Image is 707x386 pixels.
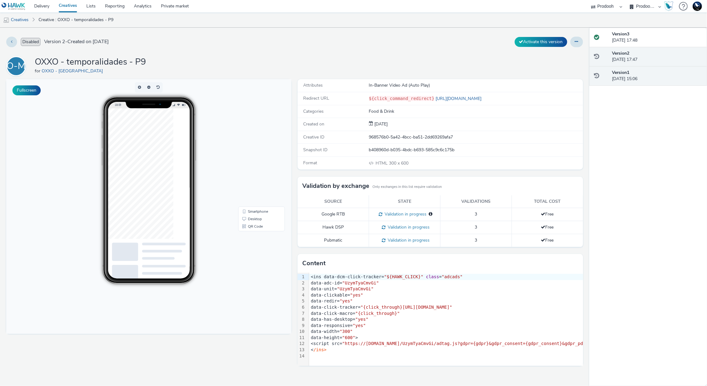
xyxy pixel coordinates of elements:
div: [DATE] 15:06 [612,70,702,82]
span: "yes" [350,293,363,297]
span: class [426,274,439,279]
div: < [309,347,691,353]
span: Redirect URL [303,95,329,101]
span: 300 x 600 [375,160,409,166]
span: "UzymTyaCmvGi" [337,286,374,291]
div: 1 [298,274,305,280]
span: for [35,68,42,74]
div: data-redir= [309,298,691,304]
img: mobile [3,17,9,23]
span: "300" [340,329,353,334]
a: OXXO - [GEOGRAPHIC_DATA] [42,68,105,74]
h3: Content [302,259,326,268]
span: Snapshot ID [303,147,327,153]
span: Format [303,160,317,166]
th: Total cost [512,195,583,208]
span: "yes" [353,323,366,328]
span: "yes" [340,298,353,303]
div: 3 [298,286,305,292]
strong: Version 2 [612,50,630,56]
a: O-M [6,63,29,69]
span: "adcads" [442,274,463,279]
div: 968576b0-5a42-4bcc-ba51-2dd69269afa7 [369,134,582,140]
div: 13 [298,347,305,353]
div: 10 [298,329,305,335]
div: <ins data-dcm-click-tracker= = [309,274,691,280]
td: Pubmatic [298,234,369,247]
h1: OXXO - temporalidades - P9 [35,56,146,68]
span: Free [541,237,554,243]
div: data-width= [309,329,691,335]
td: Hawk DSP [298,221,369,234]
div: data-has-desktop= [309,316,691,323]
span: Created on [303,121,324,127]
span: HTML [376,160,389,166]
span: Validation in progress [385,237,430,243]
span: "{click_through}[URL][DOMAIN_NAME]" [361,305,452,310]
span: Free [541,224,554,230]
div: <script src= type= >< [309,341,691,347]
td: Google RTB [298,208,369,221]
span: "https://[DOMAIN_NAME]/UzymTyaCmvGi/adtag.js?gdpr={gdpr}&gdpr_consent={gdpr_consent}&gdpr_pd=0" [342,341,591,346]
div: data-click-macro= [309,311,691,317]
div: 4 [298,292,305,298]
span: "UzymTyaCmvGi" [342,280,379,285]
h3: Validation by exchange [302,181,369,191]
span: Free [541,211,554,217]
div: Creation 05 September 2025, 15:06 [373,121,388,127]
span: Categories [303,108,324,114]
span: 3 [475,211,477,217]
img: Hawk Academy [664,1,673,11]
span: 3 [475,237,477,243]
strong: Version 1 [612,70,630,75]
div: 14 [298,353,305,359]
div: data-adc-id= [309,280,691,286]
li: Desktop [233,136,277,143]
div: data-click-tracker= [309,304,691,311]
span: Creative ID [303,134,324,140]
th: Validations [440,195,512,208]
div: data-height= > [309,335,691,341]
div: data-unit= [309,286,691,292]
img: undefined Logo [2,2,25,10]
span: "600" [342,335,355,340]
li: Smartphone [233,129,277,136]
div: 5 [298,298,305,304]
a: [URL][DOMAIN_NAME] [434,96,484,102]
div: 6 [298,304,305,311]
li: QR Code [233,143,277,151]
div: data-clickable= [309,292,691,298]
div: 9 [298,323,305,329]
div: Food & Drink [369,108,582,115]
span: Disabled [21,38,40,46]
div: 12 [298,341,305,347]
span: 3 [475,224,477,230]
div: In-Banner Video Ad (Auto Play) [369,82,582,89]
div: [DATE] 17:48 [612,31,702,44]
span: /ins> [313,347,326,352]
div: 7 [298,311,305,317]
span: "yes" [355,317,368,322]
span: Attributes [303,82,323,88]
small: Only exchanges in this list require validation [372,184,442,189]
a: Creative : OXXO - temporalidades - P9 [35,12,116,27]
th: Source [298,195,369,208]
span: Validation in progress [385,224,430,230]
div: b408960d-b035-4bdc-b693-585c9c6c175b [369,147,582,153]
div: O-M [7,57,26,75]
div: data-responsive= [309,323,691,329]
a: Hawk Academy [664,1,676,11]
span: "{click_through}" [355,311,400,316]
th: State [369,195,440,208]
button: Fullscreen [12,85,41,95]
div: [DATE] 17:47 [612,50,702,63]
span: Version 2 - Created on [DATE] [44,38,109,45]
span: Smartphone [242,130,262,134]
span: Desktop [242,138,256,142]
code: ${click_command_redirect} [369,96,435,101]
span: 18:09 [108,24,115,27]
div: 8 [298,316,305,323]
button: Activate this version [515,37,567,47]
span: [DATE] [373,121,388,127]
